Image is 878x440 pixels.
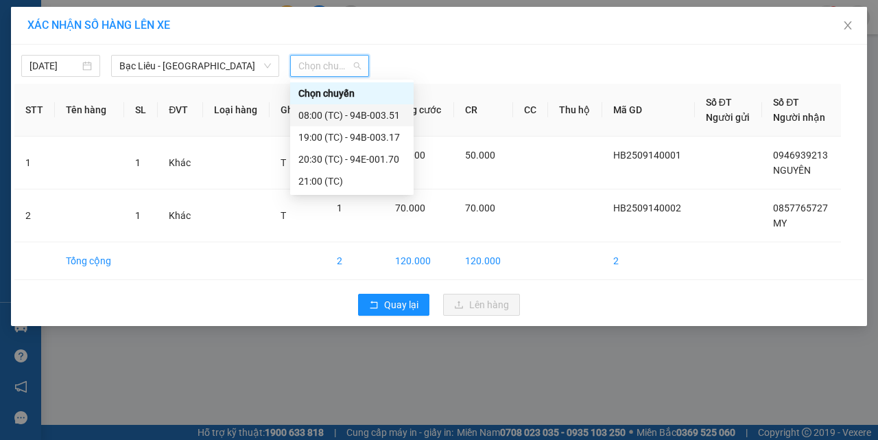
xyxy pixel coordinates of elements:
[384,84,454,137] th: Tổng cước
[513,84,548,137] th: CC
[6,86,159,108] b: GỬI : VP Hoà Bình
[443,294,520,316] button: uploadLên hàng
[298,174,405,189] div: 21:00 (TC)
[55,84,124,137] th: Tên hàng
[298,130,405,145] div: 19:00 (TC) - 94B-003.17
[298,108,405,123] div: 08:00 (TC) - 94B-003.51
[358,294,429,316] button: rollbackQuay lại
[613,202,681,213] span: HB2509140002
[548,84,602,137] th: Thu hộ
[29,58,80,73] input: 14/09/2025
[298,152,405,167] div: 20:30 (TC) - 94E-001.70
[79,33,90,44] span: environment
[454,84,513,137] th: CR
[829,7,867,45] button: Close
[773,202,828,213] span: 0857765727
[14,189,55,242] td: 2
[203,84,270,137] th: Loại hàng
[395,202,425,213] span: 70.000
[842,20,853,31] span: close
[298,86,405,101] div: Chọn chuyến
[6,47,261,65] li: 0946 508 595
[158,84,203,137] th: ĐVT
[281,157,286,168] span: T
[369,300,379,311] span: rollback
[384,297,418,312] span: Quay lại
[135,210,141,221] span: 1
[270,84,326,137] th: Ghi chú
[263,62,272,70] span: down
[465,202,495,213] span: 70.000
[773,150,828,161] span: 0946939213
[14,137,55,189] td: 1
[298,56,361,76] span: Chọn chuyến
[135,157,141,168] span: 1
[773,97,799,108] span: Số ĐT
[602,84,694,137] th: Mã GD
[602,242,694,280] td: 2
[124,84,158,137] th: SL
[158,189,203,242] td: Khác
[384,242,454,280] td: 120.000
[55,242,124,280] td: Tổng cộng
[773,112,825,123] span: Người nhận
[337,202,342,213] span: 1
[465,150,495,161] span: 50.000
[706,112,750,123] span: Người gửi
[613,150,681,161] span: HB2509140001
[326,242,384,280] td: 2
[454,242,513,280] td: 120.000
[119,56,271,76] span: Bạc Liêu - Sài Gòn
[773,218,787,229] span: MY
[706,97,732,108] span: Số ĐT
[27,19,170,32] span: XÁC NHẬN SỐ HÀNG LÊN XE
[79,50,90,61] span: phone
[79,9,182,26] b: Nhà Xe Hà My
[6,30,261,47] li: 995 [PERSON_NAME]
[773,165,811,176] span: NGUYÊN
[14,84,55,137] th: STT
[158,137,203,189] td: Khác
[281,210,286,221] span: T
[290,82,414,104] div: Chọn chuyến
